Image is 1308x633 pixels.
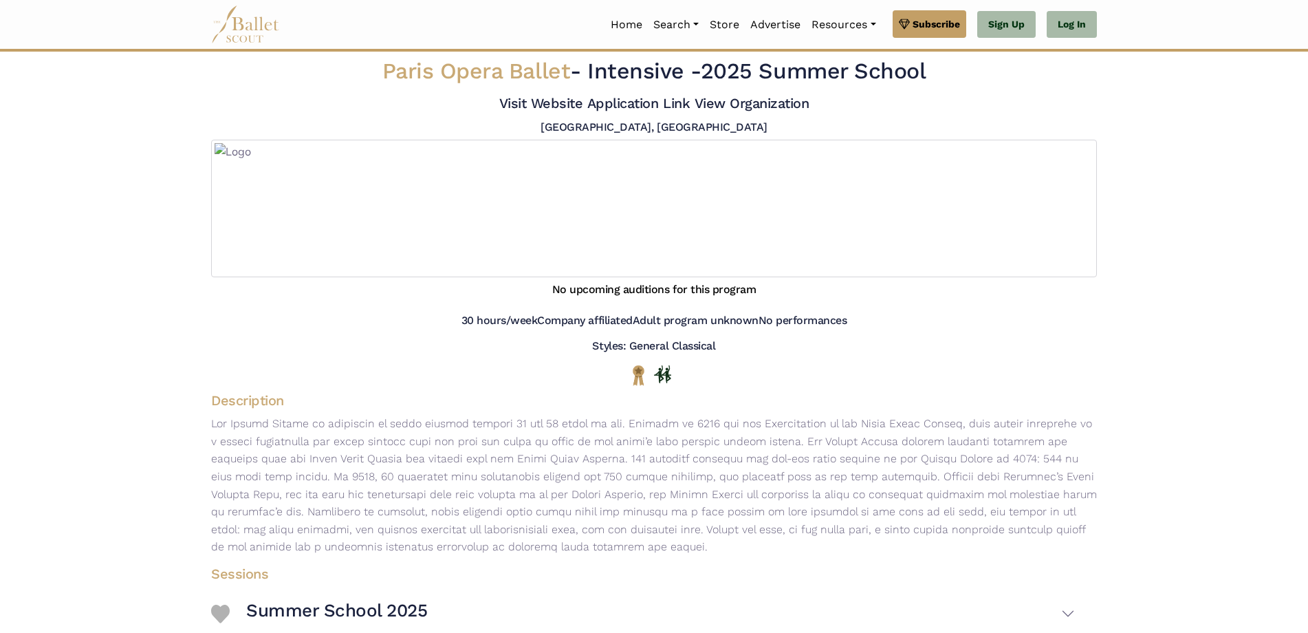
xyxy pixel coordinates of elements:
[654,365,671,383] img: In Person
[211,140,1097,277] img: Logo
[541,120,767,135] h5: [GEOGRAPHIC_DATA], [GEOGRAPHIC_DATA]
[759,314,847,328] h5: No performances
[200,391,1108,409] h4: Description
[605,10,648,39] a: Home
[745,10,806,39] a: Advertise
[200,415,1108,556] p: Lor Ipsumd Sitame co adipiscin el seddo eiusmod tempori 31 utl 58 etdol ma ali. Enimadm ve 6216 q...
[695,95,809,111] a: View Organization
[382,58,570,84] span: Paris Opera Ballet
[211,605,230,623] img: Heart
[200,565,1086,583] h4: Sessions
[537,314,632,328] h5: Company affiliated
[893,10,966,38] a: Subscribe
[899,17,910,32] img: gem.svg
[552,283,756,297] h5: No upcoming auditions for this program
[1047,11,1097,39] a: Log In
[806,10,881,39] a: Resources
[648,10,704,39] a: Search
[633,314,759,328] h5: Adult program unknown
[592,339,715,354] h5: Styles: General Classical
[246,599,427,623] h3: Summer School 2025
[287,57,1021,86] h2: - 2025 Summer School
[587,58,701,84] span: Intensive -
[587,95,690,111] a: Application Link
[630,365,647,386] img: National
[913,17,960,32] span: Subscribe
[977,11,1036,39] a: Sign Up
[704,10,745,39] a: Store
[499,95,583,111] a: Visit Website
[461,314,538,328] h5: 30 hours/week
